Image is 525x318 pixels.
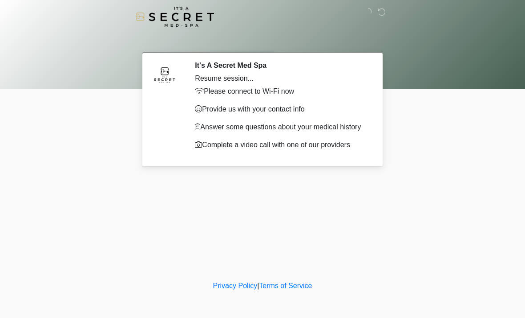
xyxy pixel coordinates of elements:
[195,122,367,132] p: Answer some questions about your medical history
[195,61,367,70] h2: It's A Secret Med Spa
[195,140,367,150] p: Complete a video call with one of our providers
[151,61,178,88] img: Agent Avatar
[213,282,258,289] a: Privacy Policy
[136,7,214,27] img: It's A Secret Med Spa Logo
[257,282,259,289] a: |
[259,282,312,289] a: Terms of Service
[138,32,387,49] h1: ‎ ‎
[195,73,367,84] div: Resume session...
[195,104,367,115] p: Provide us with your contact info
[195,86,367,97] p: Please connect to Wi-Fi now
